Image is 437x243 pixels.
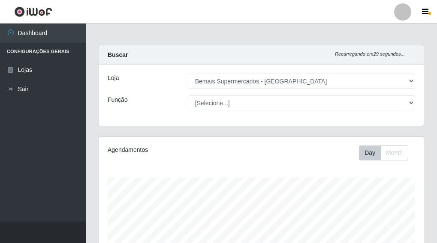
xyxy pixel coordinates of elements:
[380,145,408,160] button: Month
[359,145,408,160] div: First group
[359,145,381,160] button: Day
[108,95,128,104] label: Função
[108,74,119,83] label: Loja
[108,145,228,154] div: Agendamentos
[108,51,128,58] strong: Buscar
[359,145,415,160] div: Toolbar with button groups
[14,6,52,17] img: CoreUI Logo
[335,51,405,56] i: Recarregando em 29 segundos...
